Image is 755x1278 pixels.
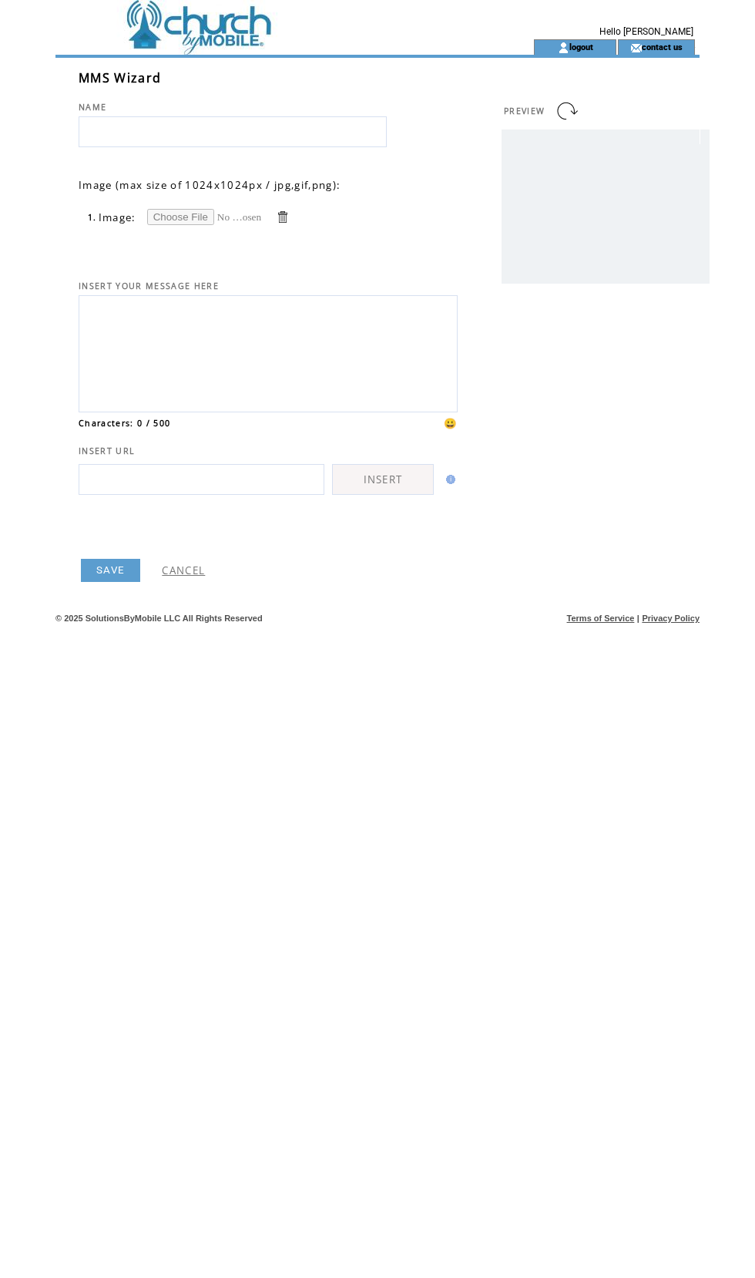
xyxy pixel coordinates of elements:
[642,614,700,623] a: Privacy Policy
[332,464,434,495] a: INSERT
[630,42,642,54] img: contact_us_icon.gif
[558,42,569,54] img: account_icon.gif
[444,416,458,430] span: 😀
[81,559,140,582] a: SAVE
[599,26,693,37] span: Hello [PERSON_NAME]
[79,102,106,113] span: NAME
[637,614,639,623] span: |
[79,69,161,86] span: MMS Wizard
[569,42,593,52] a: logout
[79,418,170,429] span: Characters: 0 / 500
[79,446,135,456] span: INSERT URL
[79,281,219,291] span: INSERT YOUR MESSAGE HERE
[275,210,290,224] a: Delete this item
[162,563,205,577] a: CANCEL
[79,178,341,192] span: Image (max size of 1024x1024px / jpg,gif,png):
[55,614,263,623] span: © 2025 SolutionsByMobile LLC All Rights Reserved
[88,212,97,223] span: 1.
[642,42,683,52] a: contact us
[441,475,455,484] img: help.gif
[99,210,136,224] span: Image:
[567,614,635,623] a: Terms of Service
[504,106,545,116] span: PREVIEW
